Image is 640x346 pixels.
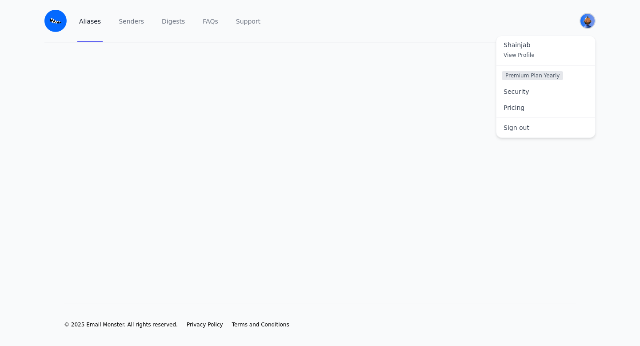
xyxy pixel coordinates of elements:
[504,41,588,49] span: Shainjab
[232,322,289,328] span: Terms and Conditions
[232,321,289,328] a: Terms and Conditions
[580,13,596,29] button: User menu
[187,321,223,328] a: Privacy Policy
[496,120,595,136] a: Sign out
[580,14,595,28] img: Shainjab's Avatar
[502,71,563,80] span: Premium Plan Yearly
[44,10,67,32] img: Email Monster
[496,100,595,116] a: Pricing
[496,84,595,100] a: Security
[496,36,595,65] a: Shainjab View Profile
[504,52,535,58] span: View Profile
[187,322,223,328] span: Privacy Policy
[64,321,178,328] li: © 2025 Email Monster. All rights reserved.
